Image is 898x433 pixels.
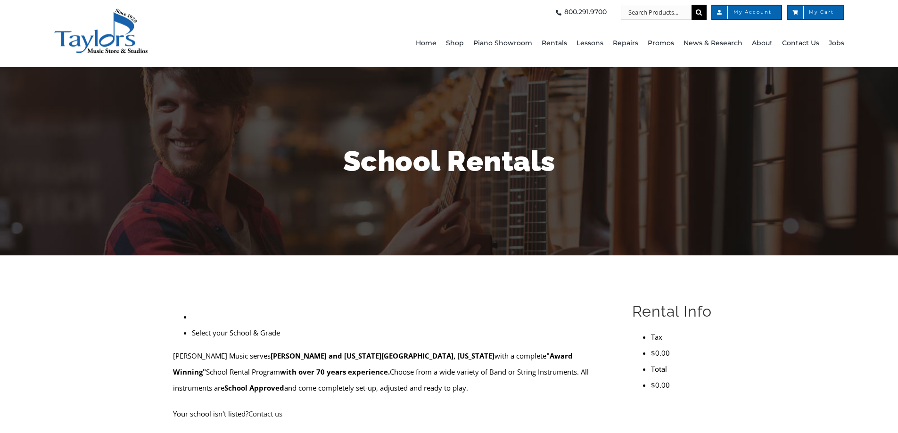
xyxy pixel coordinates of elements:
a: Shop [446,20,464,67]
strong: School Approved [224,383,284,392]
strong: [PERSON_NAME] and [US_STATE][GEOGRAPHIC_DATA], [US_STATE] [271,351,494,360]
span: Shop [446,36,464,51]
a: My Account [711,5,782,20]
input: Search Products... [621,5,692,20]
strong: with over 70 years experience. [280,367,390,376]
a: Contact Us [782,20,819,67]
a: News & Research [684,20,742,67]
a: Promos [648,20,674,67]
p: Your school isn't listed? [173,406,610,422]
a: Piano Showroom [473,20,532,67]
span: Rentals [542,36,567,51]
nav: Main Menu [259,20,844,67]
li: Select your School & Grade [192,325,610,341]
span: Repairs [613,36,638,51]
span: Lessons [577,36,603,51]
span: Jobs [829,36,844,51]
input: Search [692,5,707,20]
a: 800.291.9700 [553,5,607,20]
a: About [752,20,773,67]
span: News & Research [684,36,742,51]
li: $0.00 [651,377,725,393]
span: My Account [722,10,772,15]
a: Lessons [577,20,603,67]
span: Promos [648,36,674,51]
h2: Rental Info [632,302,725,321]
a: Rentals [542,20,567,67]
a: Repairs [613,20,638,67]
nav: Top Right [259,5,844,20]
span: 800.291.9700 [564,5,607,20]
span: Contact Us [782,36,819,51]
span: My Cart [797,10,834,15]
span: About [752,36,773,51]
a: My Cart [787,5,844,20]
a: Home [416,20,437,67]
li: $0.00 [651,345,725,361]
h1: School Rentals [173,141,725,181]
li: Tax [651,329,725,345]
a: Jobs [829,20,844,67]
a: taylors-music-store-west-chester [54,7,148,16]
p: [PERSON_NAME] Music serves with a complete School Rental Program Choose from a wide variety of Ba... [173,348,610,396]
span: Home [416,36,437,51]
span: Piano Showroom [473,36,532,51]
a: Contact us [248,409,282,418]
li: Total [651,361,725,377]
